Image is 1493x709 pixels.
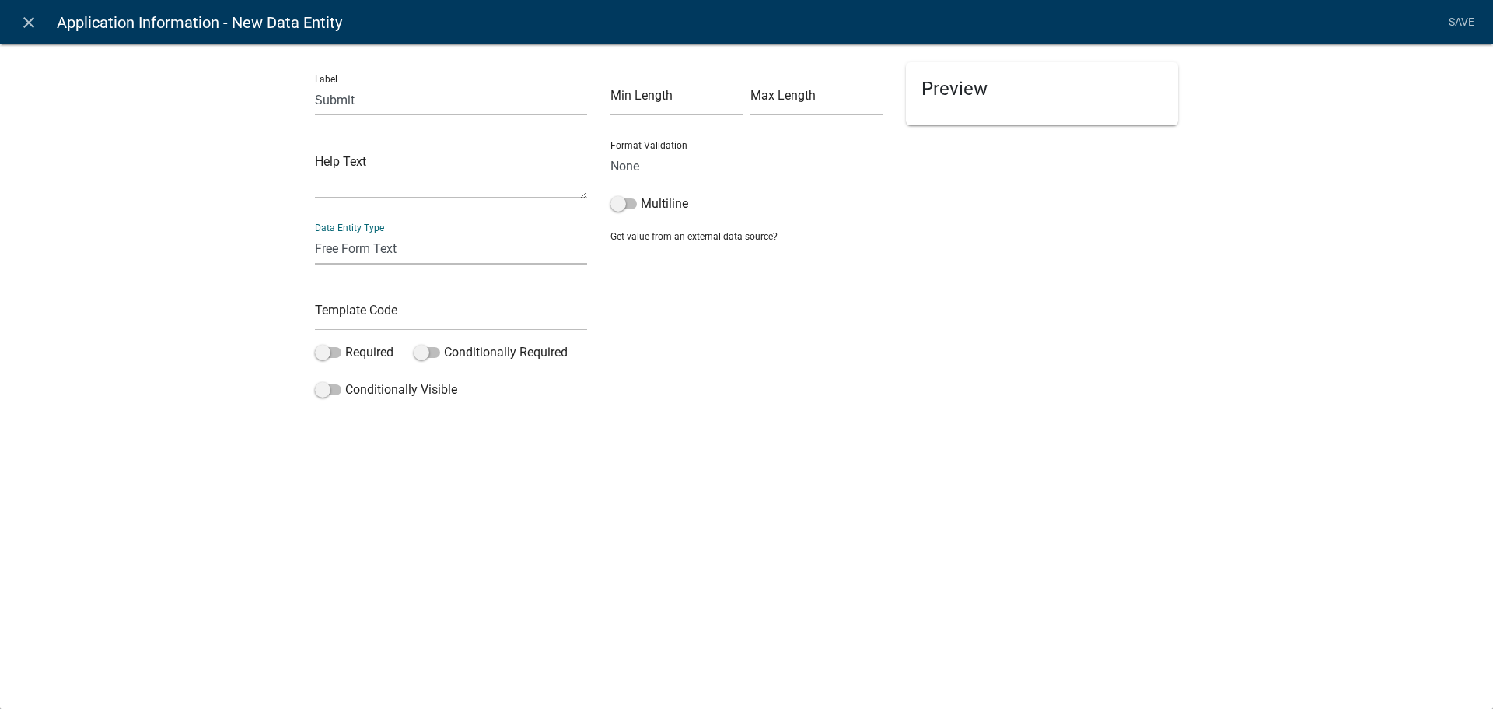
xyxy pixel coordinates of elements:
label: Conditionally Visible [315,381,457,399]
i: close [19,13,38,32]
label: Conditionally Required [414,343,568,362]
h5: Preview [921,78,1163,100]
label: Multiline [610,195,688,213]
label: Required [315,343,393,362]
span: Application Information - New Data Entity [57,7,342,38]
